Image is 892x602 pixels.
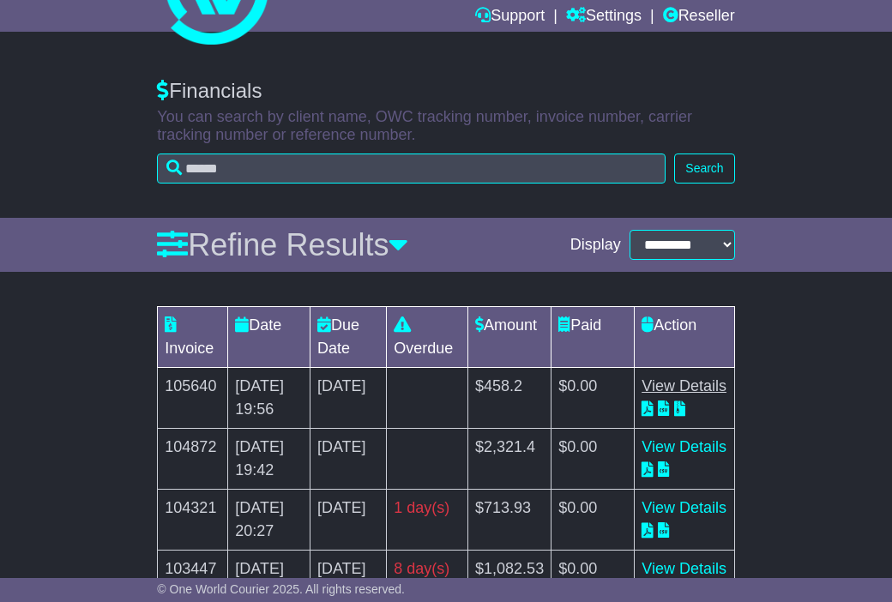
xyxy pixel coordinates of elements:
td: [DATE] 19:42 [228,429,310,490]
p: You can search by client name, OWC tracking number, invoice number, carrier tracking number or re... [157,108,734,145]
a: Reseller [663,3,735,32]
td: 105640 [158,368,228,429]
a: View Details [642,438,726,455]
td: $2,321.4 [468,429,551,490]
td: [DATE] 19:56 [228,368,310,429]
td: [DATE] [310,368,386,429]
td: Action [635,307,734,368]
a: Support [475,3,545,32]
td: [DATE] [310,490,386,551]
td: 104872 [158,429,228,490]
td: $458.2 [468,368,551,429]
div: 8 day(s) [394,557,461,581]
td: Overdue [387,307,468,368]
a: Settings [566,3,642,32]
td: Invoice [158,307,228,368]
td: 104321 [158,490,228,551]
div: 1 day(s) [394,497,461,520]
a: View Details [642,377,726,394]
a: View Details [642,560,726,577]
a: View Details [642,499,726,516]
td: [DATE] [310,429,386,490]
td: $0.00 [551,490,635,551]
td: Due Date [310,307,386,368]
td: Amount [468,307,551,368]
td: Paid [551,307,635,368]
button: Search [674,154,734,184]
a: Refine Results [157,227,408,262]
td: $0.00 [551,429,635,490]
td: [DATE] 20:27 [228,490,310,551]
td: $713.93 [468,490,551,551]
span: Display [570,236,621,255]
td: $0.00 [551,368,635,429]
div: Financials [157,79,734,104]
span: © One World Courier 2025. All rights reserved. [157,582,405,596]
td: Date [228,307,310,368]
